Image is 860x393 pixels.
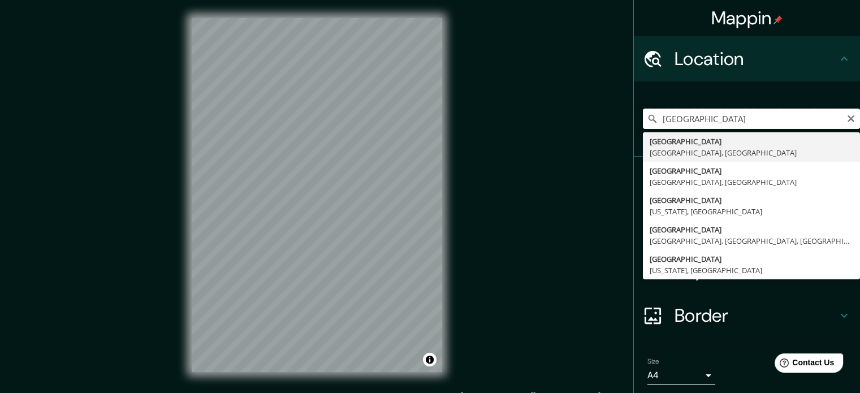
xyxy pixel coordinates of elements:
[846,113,855,123] button: Clear
[650,165,853,176] div: [GEOGRAPHIC_DATA]
[650,265,853,276] div: [US_STATE], [GEOGRAPHIC_DATA]
[650,147,853,158] div: [GEOGRAPHIC_DATA], [GEOGRAPHIC_DATA]
[650,253,853,265] div: [GEOGRAPHIC_DATA]
[675,304,837,327] h4: Border
[634,248,860,293] div: Layout
[675,259,837,282] h4: Layout
[423,353,437,366] button: Toggle attribution
[647,357,659,366] label: Size
[634,293,860,338] div: Border
[773,15,783,24] img: pin-icon.png
[647,366,715,385] div: A4
[650,195,853,206] div: [GEOGRAPHIC_DATA]
[192,18,442,372] canvas: Map
[650,206,853,217] div: [US_STATE], [GEOGRAPHIC_DATA]
[759,349,848,381] iframe: Help widget launcher
[711,7,783,29] h4: Mappin
[643,109,860,129] input: Pick your city or area
[650,136,853,147] div: [GEOGRAPHIC_DATA]
[634,36,860,81] div: Location
[650,224,853,235] div: [GEOGRAPHIC_DATA]
[634,157,860,202] div: Pins
[675,47,837,70] h4: Location
[650,176,853,188] div: [GEOGRAPHIC_DATA], [GEOGRAPHIC_DATA]
[634,202,860,248] div: Style
[650,235,853,247] div: [GEOGRAPHIC_DATA], [GEOGRAPHIC_DATA], [GEOGRAPHIC_DATA]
